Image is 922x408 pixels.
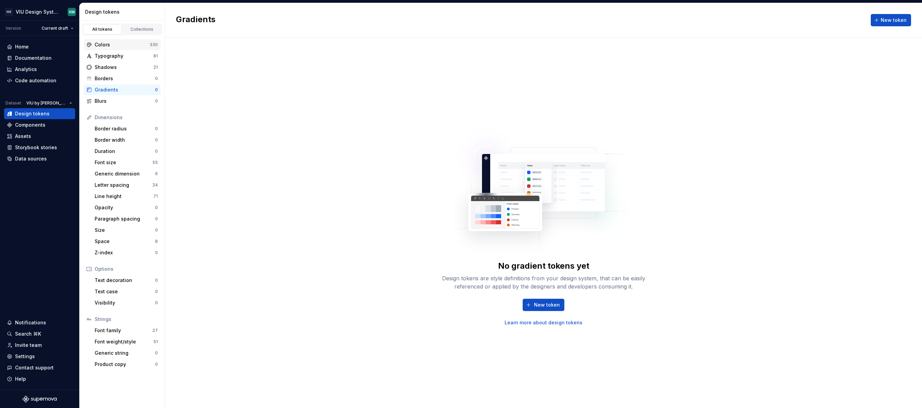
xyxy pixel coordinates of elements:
div: Text decoration [95,277,155,284]
div: Code automation [15,77,56,84]
a: Invite team [4,340,75,351]
div: 0 [155,216,158,222]
div: Text case [95,288,155,295]
a: Storybook stories [4,142,75,153]
a: Assets [4,131,75,142]
div: Size [95,227,155,234]
div: Strings [95,316,158,323]
a: Text case0 [92,286,161,297]
div: Z-index [95,249,155,256]
div: Product copy [95,361,155,368]
div: Design tokens [85,9,162,15]
a: Line height71 [92,191,161,202]
div: Gradients [95,86,155,93]
div: Options [95,266,158,272]
a: Settings [4,351,75,362]
div: Border radius [95,125,155,132]
a: Letter spacing24 [92,180,161,191]
a: Learn more about design tokens [505,319,582,326]
div: 0 [155,278,158,283]
div: 0 [155,76,158,81]
div: All tokens [85,27,120,32]
div: 0 [155,126,158,131]
span: VIU by [PERSON_NAME] [26,100,67,106]
a: Design tokens [4,108,75,119]
div: Search ⌘K [15,330,41,337]
a: Borders0 [84,73,161,84]
div: Notifications [15,319,46,326]
div: Version [5,26,21,31]
div: Contact support [15,364,54,371]
div: Generic string [95,350,155,356]
a: Gradients0 [84,84,161,95]
div: No gradient tokens yet [498,261,589,271]
div: Invite team [15,342,42,349]
a: Z-index0 [92,247,161,258]
div: Assets [15,133,31,140]
a: Home [4,41,75,52]
div: Letter spacing [95,182,152,188]
div: Line height [95,193,153,200]
div: Blurs [95,98,155,104]
div: 0 [155,227,158,233]
div: 27 [152,328,158,333]
div: 6 [155,171,158,177]
a: Font weight/style51 [92,336,161,347]
div: 0 [155,289,158,294]
div: 0 [155,350,158,356]
div: Opacity [95,204,155,211]
div: Dataset [5,100,21,106]
div: Font weight/style [95,338,153,345]
div: 0 [155,137,158,143]
div: 71 [153,194,158,199]
button: New token [523,299,564,311]
a: Product copy0 [92,359,161,370]
div: 81 [153,53,158,59]
div: Colors [95,41,150,48]
a: Generic dimension6 [92,168,161,179]
a: Text decoration0 [92,275,161,286]
button: Help [4,374,75,384]
div: 0 [155,149,158,154]
a: Duration0 [92,146,161,157]
span: Current draft [42,26,68,31]
div: 0 [155,98,158,104]
div: Design tokens [15,110,50,117]
div: Generic dimension [95,170,155,177]
div: 0 [155,362,158,367]
div: Home [15,43,29,50]
div: Font family [95,327,152,334]
div: 21 [153,65,158,70]
div: Storybook stories [15,144,57,151]
a: Generic string0 [92,348,161,358]
div: KM [69,9,75,15]
div: Paragraph spacing [95,215,155,222]
button: HGVIU Design SystemKM [1,4,78,19]
button: Search ⌘K [4,328,75,339]
a: Space8 [92,236,161,247]
button: New token [871,14,911,26]
a: Visibility0 [92,297,161,308]
div: 330 [150,42,158,47]
div: Border width [95,137,155,143]
button: VIU by [PERSON_NAME] [23,98,75,108]
a: Components [4,119,75,130]
div: Documentation [15,55,52,61]
div: VIU Design System [16,9,59,15]
div: Collections [125,27,159,32]
div: Settings [15,353,35,360]
span: New token [881,17,907,24]
div: Components [15,122,45,128]
div: 8 [155,239,158,244]
svg: Supernova Logo [23,396,57,403]
a: Font family27 [92,325,161,336]
a: Opacity0 [92,202,161,213]
h2: Gradients [176,14,216,26]
div: Design tokens are style definitions from your design system, that can be easily referenced or app... [434,274,653,291]
div: 55 [152,160,158,165]
div: 24 [152,182,158,188]
button: Notifications [4,317,75,328]
a: Analytics [4,64,75,75]
div: HG [5,8,13,16]
div: Dimensions [95,114,158,121]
